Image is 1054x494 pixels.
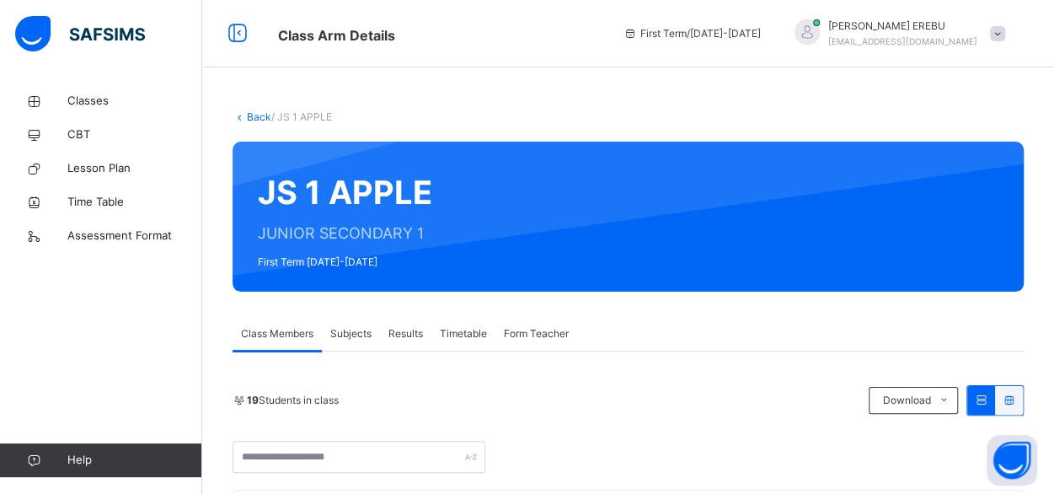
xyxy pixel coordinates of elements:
[330,326,372,341] span: Subjects
[828,19,977,34] span: [PERSON_NAME] EREBU
[67,126,202,143] span: CBT
[247,110,271,123] a: Back
[440,326,487,341] span: Timetable
[271,110,332,123] span: / JS 1 APPLE
[882,393,930,408] span: Download
[623,26,761,41] span: session/term information
[67,160,202,177] span: Lesson Plan
[247,393,339,408] span: Students in class
[828,36,977,46] span: [EMAIL_ADDRESS][DOMAIN_NAME]
[388,326,423,341] span: Results
[67,452,201,469] span: Help
[258,255,432,270] span: First Term [DATE]-[DATE]
[504,326,569,341] span: Form Teacher
[67,93,202,110] span: Classes
[241,326,313,341] span: Class Members
[247,394,259,406] b: 19
[987,435,1037,486] button: Open asap
[67,228,202,244] span: Assessment Format
[278,27,395,44] span: Class Arm Details
[778,19,1014,49] div: CATHERINEEREBU
[15,16,145,51] img: safsims
[67,194,202,211] span: Time Table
